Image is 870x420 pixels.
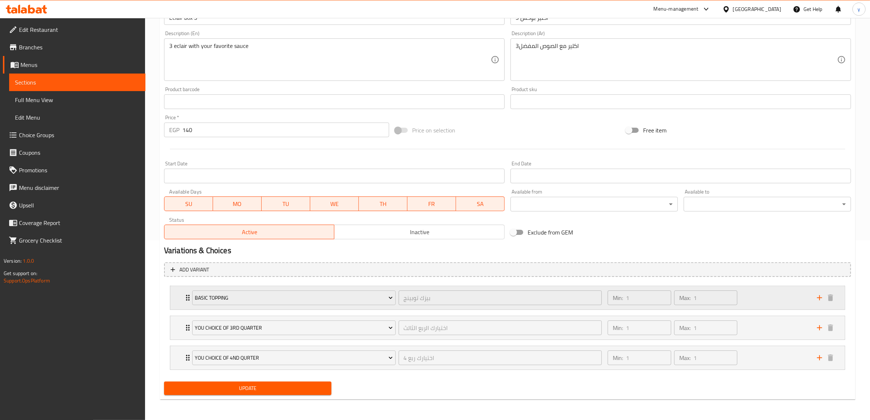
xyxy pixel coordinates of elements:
button: Basic Topping [192,290,396,305]
div: ​ [684,197,851,211]
button: delete [825,322,836,333]
button: Inactive [334,225,505,239]
button: Add variant [164,262,851,277]
div: Menu-management [654,5,699,14]
span: Sections [15,78,140,87]
div: [GEOGRAPHIC_DATA] [733,5,781,13]
a: Sections [9,74,145,91]
button: delete [825,352,836,363]
a: Grocery Checklist [3,232,145,249]
p: Max: [679,293,691,302]
p: Max: [679,323,691,332]
span: Version: [4,256,22,266]
div: Expand [170,316,845,340]
input: Please enter product sku [510,94,851,109]
div: Expand [170,286,845,310]
span: Promotions [19,166,140,175]
span: WE [313,199,356,209]
span: Edit Menu [15,113,140,122]
button: Update [164,382,331,395]
button: you choice of 4nd qurter [192,350,396,365]
button: You Choice of 3rd Quarter [192,320,396,335]
li: Expand [164,283,851,313]
a: Choice Groups [3,126,145,144]
button: FR [407,196,456,211]
p: Max: [679,353,691,362]
a: Coverage Report [3,214,145,232]
li: Expand [164,343,851,373]
button: Active [164,225,335,239]
span: Update [170,384,326,393]
input: Please enter price [182,123,389,137]
span: Full Menu View [15,95,140,104]
span: Grocery Checklist [19,236,140,245]
p: Min: [613,293,623,302]
a: Edit Restaurant [3,21,145,38]
span: Choice Groups [19,131,140,139]
button: add [814,322,825,333]
span: MO [216,199,259,209]
button: SA [456,196,505,211]
a: Promotions [3,161,145,179]
button: TH [359,196,407,211]
p: Min: [613,323,623,332]
a: Branches [3,38,145,56]
span: Branches [19,43,140,52]
a: Edit Menu [9,109,145,126]
p: Min: [613,353,623,362]
button: SU [164,196,213,211]
textarea: 3اكلير مع الصوص المفضل [516,42,837,77]
span: Coupons [19,148,140,157]
li: Expand [164,313,851,343]
a: Full Menu View [9,91,145,109]
span: Menu disclaimer [19,183,140,192]
span: you choice of 4nd qurter [195,353,393,363]
a: Menu disclaimer [3,179,145,196]
div: ​ [510,197,678,211]
button: TU [262,196,310,211]
h2: Variations & Choices [164,245,851,256]
span: SA [459,199,502,209]
span: Menus [20,60,140,69]
div: Expand [170,346,845,370]
button: WE [310,196,359,211]
span: Coverage Report [19,218,140,227]
button: delete [825,292,836,303]
a: Menus [3,56,145,74]
span: SU [167,199,210,209]
span: Add variant [179,265,209,274]
span: Active [167,227,332,237]
a: Coupons [3,144,145,161]
span: Edit Restaurant [19,25,140,34]
button: add [814,352,825,363]
span: TH [362,199,404,209]
span: Inactive [337,227,502,237]
span: Price on selection [412,126,455,135]
button: MO [213,196,262,211]
span: y [858,5,860,13]
button: add [814,292,825,303]
span: 1.0.0 [23,256,34,266]
span: Free item [643,126,666,135]
span: Exclude from GEM [528,228,573,237]
span: You Choice of 3rd Quarter [195,323,393,333]
input: Please enter product barcode [164,94,505,109]
span: FR [410,199,453,209]
a: Support.OpsPlatform [4,276,50,285]
span: Get support on: [4,269,37,278]
span: TU [265,199,307,209]
span: Basic Topping [195,293,393,303]
p: EGP [169,125,179,134]
span: Upsell [19,201,140,210]
a: Upsell [3,196,145,214]
textarea: 3 eclair with your favorite sauce [169,42,491,77]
